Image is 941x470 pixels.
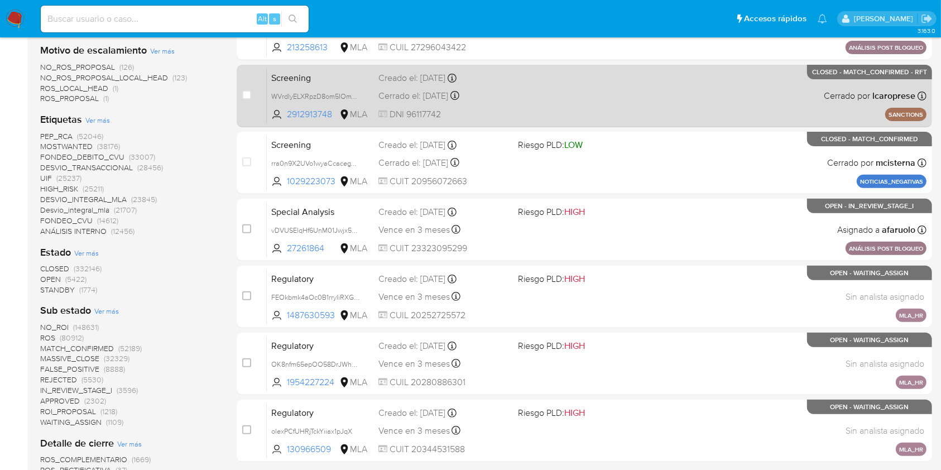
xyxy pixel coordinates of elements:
span: Accesos rápidos [744,13,806,25]
span: s [273,13,276,24]
span: 3.163.0 [918,26,935,35]
input: Buscar usuario o caso... [41,12,309,26]
p: ludmila.lanatti@mercadolibre.com [854,13,917,24]
button: search-icon [281,11,304,27]
a: Notificaciones [818,14,827,23]
span: Alt [258,13,267,24]
a: Salir [921,13,933,25]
